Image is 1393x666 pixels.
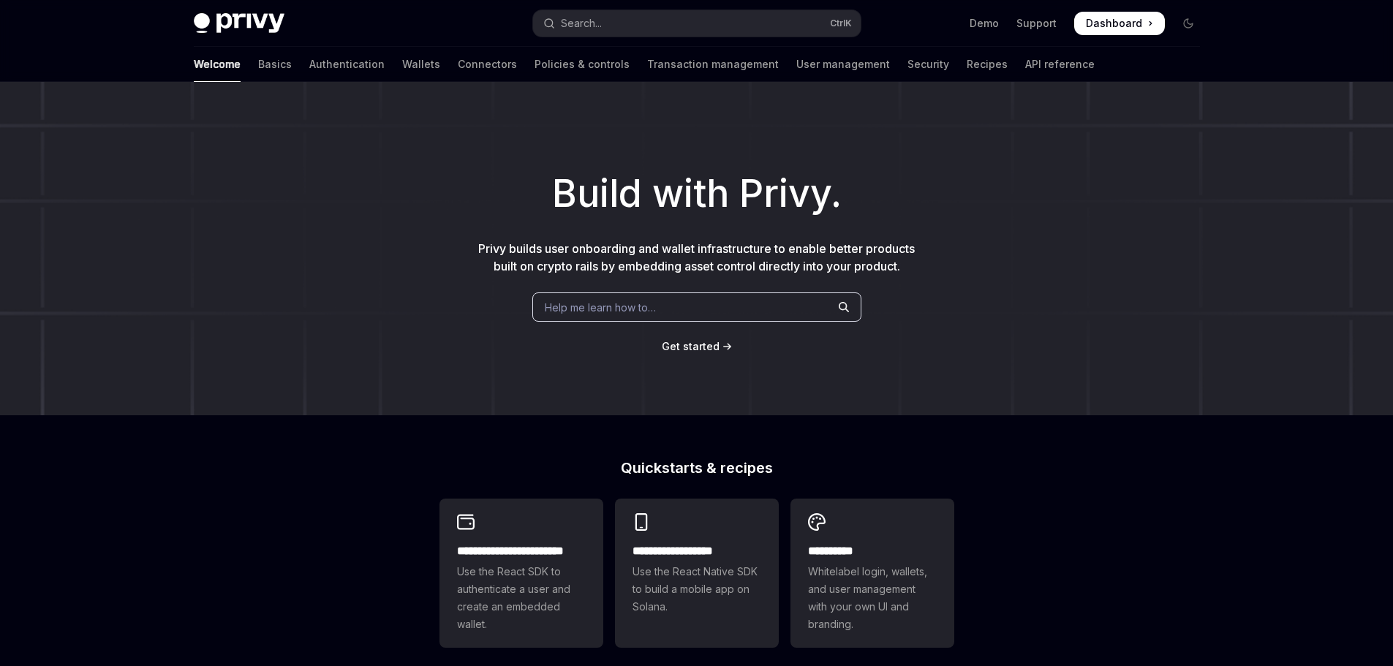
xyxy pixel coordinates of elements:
[790,499,954,648] a: **** *****Whitelabel login, wallets, and user management with your own UI and branding.
[194,13,284,34] img: dark logo
[535,47,630,82] a: Policies & controls
[561,15,602,32] div: Search...
[967,47,1008,82] a: Recipes
[402,47,440,82] a: Wallets
[970,16,999,31] a: Demo
[808,563,937,633] span: Whitelabel login, wallets, and user management with your own UI and branding.
[1086,16,1142,31] span: Dashboard
[194,47,241,82] a: Welcome
[830,18,852,29] span: Ctrl K
[907,47,949,82] a: Security
[23,165,1370,222] h1: Build with Privy.
[478,241,915,273] span: Privy builds user onboarding and wallet infrastructure to enable better products built on crypto ...
[309,47,385,82] a: Authentication
[647,47,779,82] a: Transaction management
[1025,47,1095,82] a: API reference
[533,10,861,37] button: Open search
[615,499,779,648] a: **** **** **** ***Use the React Native SDK to build a mobile app on Solana.
[662,340,720,352] span: Get started
[1074,12,1165,35] a: Dashboard
[1016,16,1057,31] a: Support
[439,461,954,475] h2: Quickstarts & recipes
[457,563,586,633] span: Use the React SDK to authenticate a user and create an embedded wallet.
[258,47,292,82] a: Basics
[1177,12,1200,35] button: Toggle dark mode
[796,47,890,82] a: User management
[633,563,761,616] span: Use the React Native SDK to build a mobile app on Solana.
[662,339,720,354] a: Get started
[545,300,656,315] span: Help me learn how to…
[458,47,517,82] a: Connectors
